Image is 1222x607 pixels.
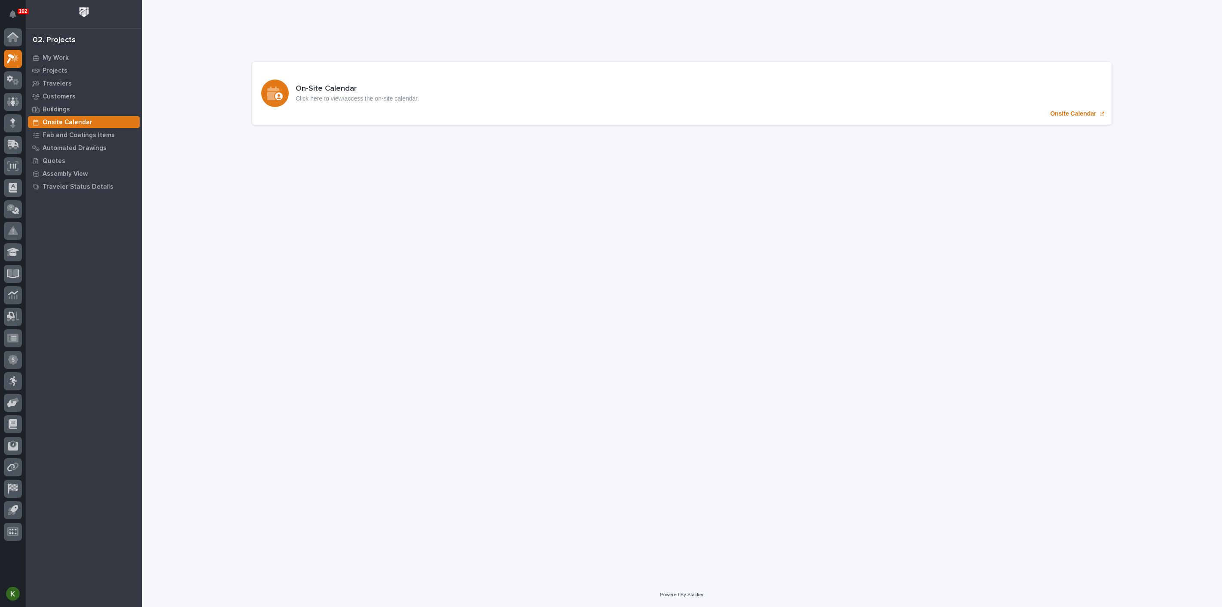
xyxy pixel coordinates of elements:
[4,585,22,603] button: users-avatar
[26,64,142,77] a: Projects
[43,93,76,101] p: Customers
[19,8,27,14] p: 102
[33,36,76,45] div: 02. Projects
[26,129,142,141] a: Fab and Coatings Items
[26,180,142,193] a: Traveler Status Details
[43,80,72,88] p: Travelers
[43,106,70,113] p: Buildings
[252,62,1112,125] a: Onsite Calendar
[26,167,142,180] a: Assembly View
[660,592,703,597] a: Powered By Stacker
[43,67,67,75] p: Projects
[296,84,419,94] h3: On-Site Calendar
[26,90,142,103] a: Customers
[43,170,88,178] p: Assembly View
[26,51,142,64] a: My Work
[1050,110,1096,117] p: Onsite Calendar
[43,144,107,152] p: Automated Drawings
[296,95,419,102] p: Click here to view/access the on-site calendar.
[26,116,142,129] a: Onsite Calendar
[43,157,65,165] p: Quotes
[43,54,69,62] p: My Work
[26,77,142,90] a: Travelers
[26,103,142,116] a: Buildings
[43,132,115,139] p: Fab and Coatings Items
[11,10,22,24] div: Notifications102
[76,4,92,20] img: Workspace Logo
[4,5,22,23] button: Notifications
[26,141,142,154] a: Automated Drawings
[43,119,92,126] p: Onsite Calendar
[43,183,113,191] p: Traveler Status Details
[26,154,142,167] a: Quotes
